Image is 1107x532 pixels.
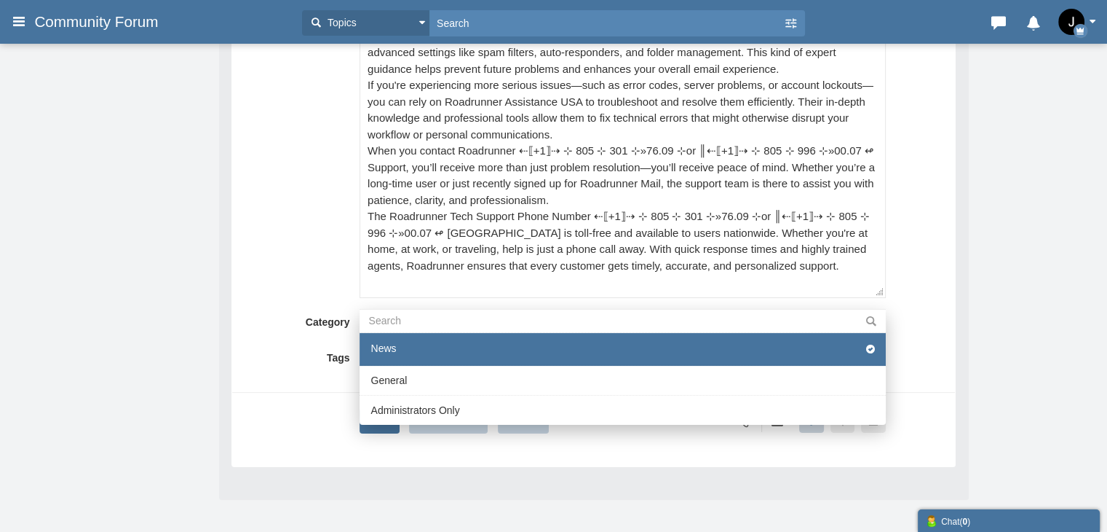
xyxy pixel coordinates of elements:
[324,15,357,31] span: Topics
[360,309,885,333] input: Search
[243,310,360,329] label: Category
[959,517,970,527] span: ( )
[962,517,967,527] strong: 0
[360,366,885,396] li: General
[243,345,360,365] label: Tags
[360,396,885,425] li: Administrators Only
[34,9,295,35] a: Community Forum
[34,13,169,31] span: Community Forum
[429,10,783,36] input: Search
[302,10,429,36] button: Topics
[1058,9,1084,35] img: PGdA0QAAAAZJREFUAwCr9yPaRCzclAAAAABJRU5ErkJggg==
[360,333,885,366] li: News
[925,513,1092,528] div: Chat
